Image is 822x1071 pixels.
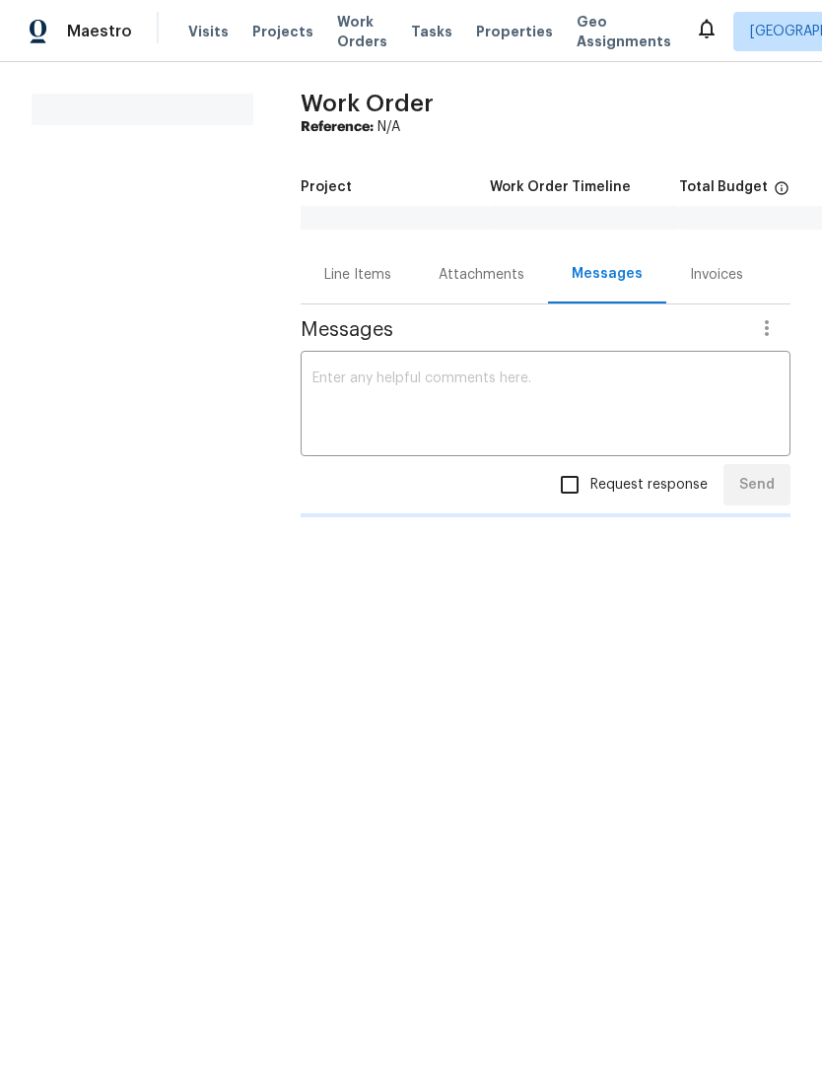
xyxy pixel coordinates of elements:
[572,264,643,284] div: Messages
[188,22,229,41] span: Visits
[490,180,631,194] h5: Work Order Timeline
[301,117,790,137] div: N/A
[590,475,708,496] span: Request response
[774,180,789,206] span: The total cost of line items that have been proposed by Opendoor. This sum includes line items th...
[476,22,553,41] span: Properties
[411,25,452,38] span: Tasks
[252,22,313,41] span: Projects
[301,92,434,115] span: Work Order
[301,180,352,194] h5: Project
[337,12,387,51] span: Work Orders
[301,320,743,340] span: Messages
[67,22,132,41] span: Maestro
[690,265,743,285] div: Invoices
[324,265,391,285] div: Line Items
[301,120,374,134] b: Reference:
[577,12,671,51] span: Geo Assignments
[679,180,768,194] h5: Total Budget
[439,265,524,285] div: Attachments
